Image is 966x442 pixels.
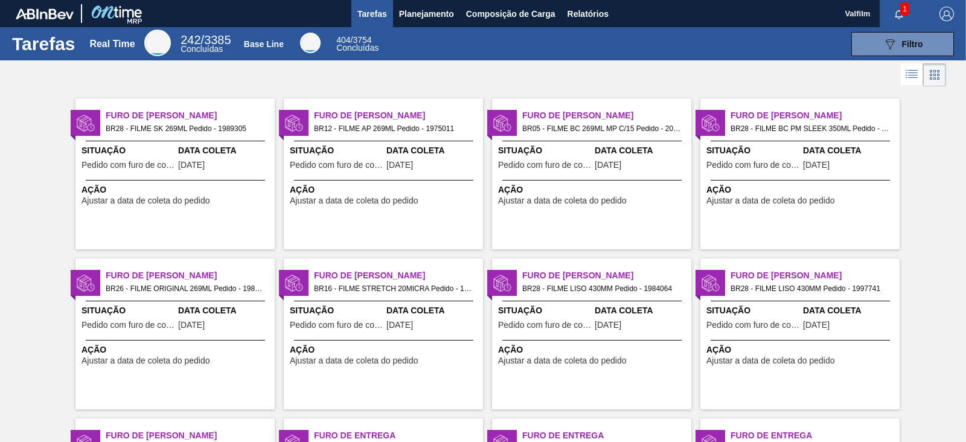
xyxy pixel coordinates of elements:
[82,184,272,196] span: Ação
[900,2,909,16] span: 1
[923,63,946,86] div: Visão em Cards
[706,344,897,356] span: Ação
[595,144,688,157] span: Data Coleta
[336,35,350,45] span: 404
[386,321,413,330] span: 26/08/2025
[336,43,379,53] span: Concluídas
[89,39,135,50] div: Real Time
[106,282,265,295] span: BR26 - FILME ORIGINAL 269ML Pedido - 1984279
[16,8,74,19] img: TNhmsLtSVTkK8tSr43FrP2fwEKptu5GPRR3wAAAABJRU5ErkJggg==
[522,122,682,135] span: BR05 - FILME BC 269ML MP C/15 Pedido - 2005624
[706,321,800,330] span: Pedido com furo de coleta
[82,161,175,170] span: Pedido com furo de coleta
[314,122,473,135] span: BR12 - FILME AP 269ML Pedido - 1975011
[498,161,592,170] span: Pedido com furo de coleta
[106,109,275,122] span: Furo de Coleta
[290,184,480,196] span: Ação
[901,63,923,86] div: Visão em Lista
[82,304,175,317] span: Situação
[731,429,900,442] span: Furo de Entrega
[314,269,483,282] span: Furo de Coleta
[290,321,383,330] span: Pedido com furo de coleta
[731,282,890,295] span: BR28 - FILME LISO 430MM Pedido - 1997741
[731,122,890,135] span: BR28 - FILME BC PM SLEEK 350ML Pedido - 1981347
[386,144,480,157] span: Data Coleta
[498,184,688,196] span: Ação
[706,144,800,157] span: Situação
[939,7,954,21] img: Logout
[880,5,918,22] button: Notificações
[386,304,480,317] span: Data Coleta
[314,282,473,295] span: BR16 - FILME STRETCH 20MICRA Pedido - 1997783
[82,344,272,356] span: Ação
[290,144,383,157] span: Situação
[902,39,923,49] span: Filtro
[702,114,720,132] img: status
[498,196,627,205] span: Ajustar a data de coleta do pedido
[106,122,265,135] span: BR28 - FILME SK 269ML Pedido - 1989305
[181,33,200,46] span: 242
[178,304,272,317] span: Data Coleta
[803,304,897,317] span: Data Coleta
[181,44,223,54] span: Concluídas
[498,356,627,365] span: Ajustar a data de coleta do pedido
[290,161,383,170] span: Pedido com furo de coleta
[399,7,454,21] span: Planejamento
[285,114,303,132] img: status
[851,32,954,56] button: Filtro
[314,109,483,122] span: Furo de Coleta
[595,321,621,330] span: 26/08/2025
[498,304,592,317] span: Situação
[706,184,897,196] span: Ação
[314,429,483,442] span: Furo de Entrega
[595,304,688,317] span: Data Coleta
[244,39,284,49] div: Base Line
[178,161,205,170] span: 24/08/2025
[285,274,303,292] img: status
[498,144,592,157] span: Situação
[803,144,897,157] span: Data Coleta
[706,161,800,170] span: Pedido com furo de coleta
[336,36,379,52] div: Base Line
[290,196,418,205] span: Ajustar a data de coleta do pedido
[803,321,830,330] span: 25/08/2025
[731,109,900,122] span: Furo de Coleta
[493,274,511,292] img: status
[498,321,592,330] span: Pedido com furo de coleta
[82,196,210,205] span: Ajustar a data de coleta do pedido
[386,161,413,170] span: 25/08/2025
[178,144,272,157] span: Data Coleta
[357,7,387,21] span: Tarefas
[706,304,800,317] span: Situação
[336,35,371,45] span: / 3754
[595,161,621,170] span: 25/08/2025
[106,429,275,442] span: Furo de Coleta
[493,114,511,132] img: status
[77,114,95,132] img: status
[290,356,418,365] span: Ajustar a data de coleta do pedido
[522,282,682,295] span: BR28 - FILME LISO 430MM Pedido - 1984064
[498,344,688,356] span: Ação
[466,7,555,21] span: Composição de Carga
[82,321,175,330] span: Pedido com furo de coleta
[181,33,231,46] span: / 3385
[702,274,720,292] img: status
[803,161,830,170] span: 25/08/2025
[706,356,835,365] span: Ajustar a data de coleta do pedido
[144,30,171,56] div: Real Time
[106,269,275,282] span: Furo de Coleta
[77,274,95,292] img: status
[731,269,900,282] span: Furo de Coleta
[82,144,175,157] span: Situação
[290,304,383,317] span: Situação
[181,35,231,53] div: Real Time
[178,321,205,330] span: 15/08/2025
[522,269,691,282] span: Furo de Coleta
[12,37,75,51] h1: Tarefas
[522,429,691,442] span: Furo de Entrega
[300,33,321,53] div: Base Line
[290,344,480,356] span: Ação
[522,109,691,122] span: Furo de Coleta
[568,7,609,21] span: Relatórios
[82,356,210,365] span: Ajustar a data de coleta do pedido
